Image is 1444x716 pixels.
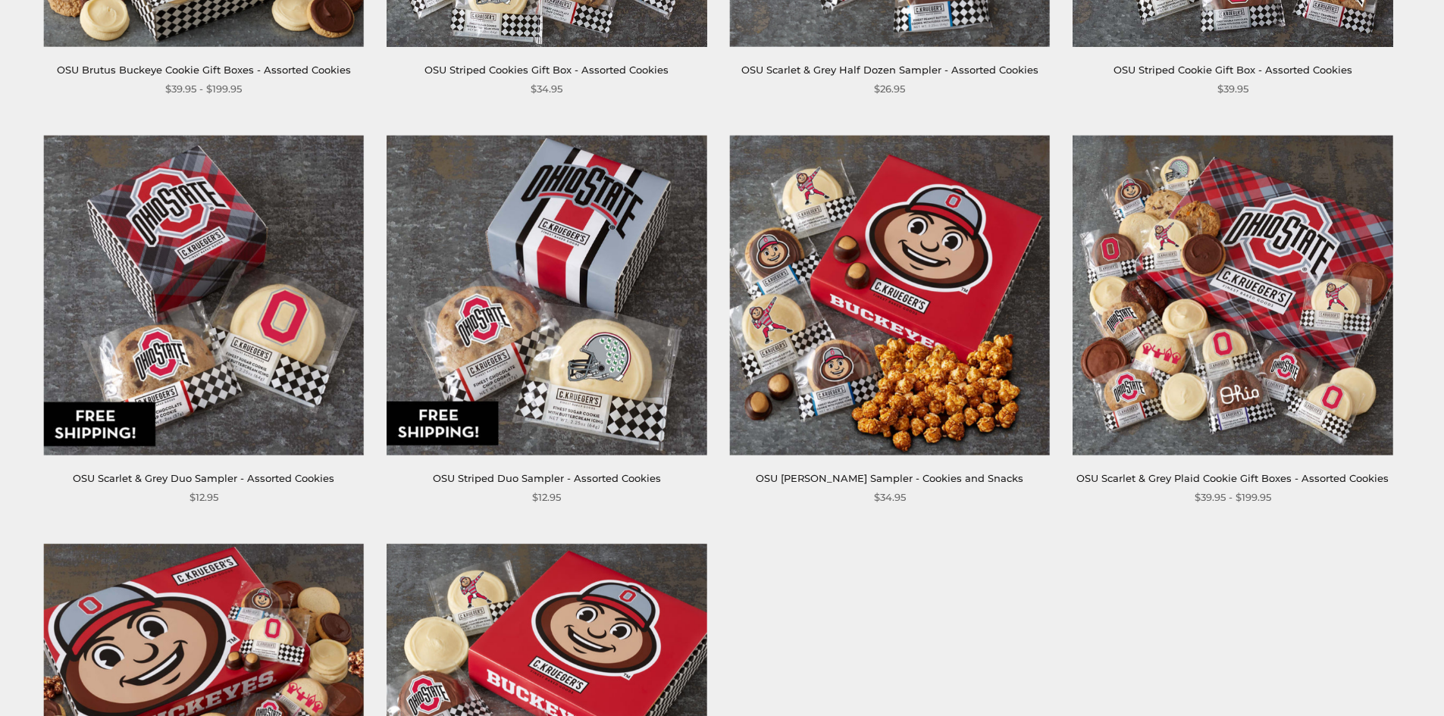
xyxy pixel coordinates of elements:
[1076,472,1389,484] a: OSU Scarlet & Grey Plaid Cookie Gift Boxes - Assorted Cookies
[531,81,562,97] span: $34.95
[1073,135,1392,455] img: OSU Scarlet & Grey Plaid Cookie Gift Boxes - Assorted Cookies
[44,135,364,455] img: OSU Scarlet & Grey Duo Sampler - Assorted Cookies
[1114,64,1352,76] a: OSU Striped Cookie Gift Box - Assorted Cookies
[874,489,906,505] span: $34.95
[756,472,1023,484] a: OSU [PERSON_NAME] Sampler - Cookies and Snacks
[730,135,1050,455] img: OSU Brutus Buckeye Sampler - Cookies and Snacks
[387,135,706,455] img: OSU Striped Duo Sampler - Assorted Cookies
[57,64,351,76] a: OSU Brutus Buckeye Cookie Gift Boxes - Assorted Cookies
[190,489,218,505] span: $12.95
[874,81,905,97] span: $26.95
[1217,81,1248,97] span: $39.95
[424,64,669,76] a: OSU Striped Cookies Gift Box - Assorted Cookies
[165,81,242,97] span: $39.95 - $199.95
[1195,489,1271,505] span: $39.95 - $199.95
[73,472,334,484] a: OSU Scarlet & Grey Duo Sampler - Assorted Cookies
[741,64,1038,76] a: OSU Scarlet & Grey Half Dozen Sampler - Assorted Cookies
[532,489,561,505] span: $12.95
[433,472,661,484] a: OSU Striped Duo Sampler - Assorted Cookies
